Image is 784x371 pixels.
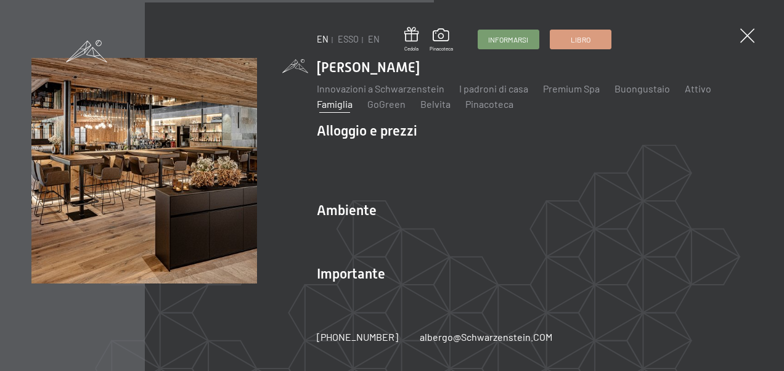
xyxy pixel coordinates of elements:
[478,30,539,49] a: Informarsi
[367,98,406,110] a: GoGreen
[420,330,552,344] a: albergo@Schwarzenstein.COM
[317,331,398,343] span: [PHONE_NUMBER]
[317,83,444,94] a: Innovazioni a Schwarzenstein
[615,83,670,94] a: Buongustaio
[543,83,600,94] a: Premium Spa
[317,330,398,344] a: [PHONE_NUMBER]
[404,46,419,52] span: Cedola
[488,35,528,45] span: Informarsi
[338,34,359,44] a: ESSO
[430,28,453,52] a: Pinacoteca
[461,331,533,343] font: Schwarzenstein.
[317,98,353,110] a: Famiglia
[685,83,711,94] a: Attivo
[459,83,528,94] a: I padroni di casa
[571,35,590,45] span: Libro
[317,34,329,44] a: EN
[420,331,461,343] font: albergo@
[368,34,380,44] a: EN
[430,46,453,52] span: Pinacoteca
[465,98,513,110] a: Pinacoteca
[420,98,451,110] a: Belvita
[550,30,611,49] a: Libro
[404,27,419,52] a: Cedola
[533,331,552,343] font: COM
